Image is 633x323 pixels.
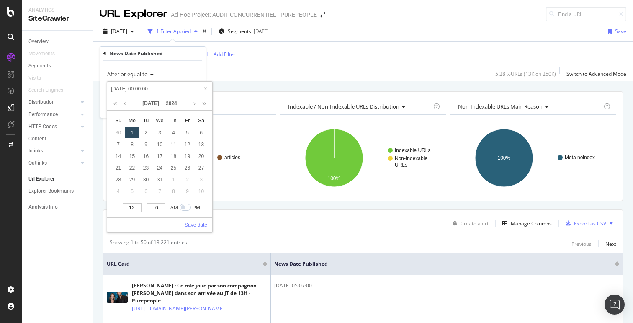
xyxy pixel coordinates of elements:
[111,139,125,150] div: 7
[605,239,616,249] button: Next
[144,25,201,38] button: 1 Filter Applied
[274,260,602,268] span: News Date Published
[153,139,167,150] div: 10
[139,186,153,197] td: August 6, 2024
[180,117,194,124] span: Fr
[458,103,543,110] span: Non-Indexable URLs Main Reason
[111,96,119,111] a: Last year (Control + left)
[153,186,167,197] td: August 7, 2024
[122,96,128,111] a: Previous month (PageUp)
[28,147,43,155] div: Inlinks
[111,186,125,197] td: August 4, 2024
[111,162,125,174] td: July 21, 2024
[153,150,167,162] td: July 17, 2024
[167,127,180,138] div: 4
[191,96,198,111] a: Next month (PageDown)
[111,28,127,35] span: 2025 Jul. 21st
[450,121,614,194] svg: A chart.
[254,28,269,35] div: [DATE]
[202,49,236,59] button: Add Filter
[214,51,236,58] div: Add Filter
[125,151,139,162] div: 15
[125,139,139,150] td: July 8, 2024
[180,174,194,185] div: 2
[28,187,87,196] a: Explorer Bookmarks
[111,174,125,185] div: 28
[194,186,208,197] div: 10
[28,187,74,196] div: Explorer Bookmarks
[546,7,626,21] input: Find a URL
[194,150,208,162] td: July 20, 2024
[153,127,167,138] div: 3
[28,122,57,131] div: HTTP Codes
[111,114,125,127] th: Sun
[28,37,49,46] div: Overview
[28,175,87,183] a: Url Explorer
[28,110,58,119] div: Performance
[125,150,139,162] td: July 15, 2024
[167,204,180,212] div: AM
[194,127,208,139] td: July 6, 2024
[167,163,180,173] div: 25
[139,162,153,174] td: July 23, 2024
[28,49,63,58] a: Movements
[167,139,180,150] div: 11
[180,127,194,138] div: 5
[125,127,139,139] td: July 1, 2024
[125,114,139,127] th: Mon
[153,151,167,162] div: 17
[28,74,41,83] div: Visits
[125,186,139,197] div: 5
[563,67,626,81] button: Switch to Advanced Mode
[167,186,180,197] td: August 8, 2024
[280,121,444,194] svg: A chart.
[320,12,325,18] div: arrow-right-arrow-left
[194,139,208,150] td: July 13, 2024
[111,139,125,150] td: July 7, 2024
[125,163,139,173] div: 22
[449,217,489,230] button: Create alert
[461,220,489,227] div: Create alert
[109,50,163,57] div: News Date Published
[395,147,430,153] text: Indexable URLs
[139,127,153,138] div: 2
[180,127,194,139] td: July 5, 2024
[153,163,167,173] div: 24
[167,174,180,185] div: 1
[132,282,267,305] div: [PERSON_NAME] : Ce rôle joué par son compagnon [PERSON_NAME] dans son arrivée au JT de 13H - Pure...
[167,139,180,150] td: July 11, 2024
[139,139,153,150] div: 9
[28,159,78,168] a: Outlinks
[139,186,153,197] div: 6
[286,100,432,113] h4: Indexable / Non-Indexable URLs Distribution
[28,98,55,107] div: Distribution
[180,151,194,162] div: 19
[111,186,125,197] div: 4
[125,117,139,124] span: Mo
[100,7,167,21] div: URL Explorer
[180,186,194,197] td: August 9, 2024
[111,127,125,139] td: June 30, 2024
[288,103,399,110] span: Indexable / Non-Indexable URLs distribution
[139,151,153,162] div: 16
[194,151,208,162] div: 20
[139,174,153,186] td: July 30, 2024
[28,86,72,95] a: Search Engines
[499,218,552,228] button: Manage Columns
[194,127,208,138] div: 6
[156,28,191,35] div: 1 Filter Applied
[139,150,153,162] td: July 16, 2024
[28,74,49,83] a: Visits
[562,217,606,230] button: Export as CSV
[28,203,58,212] div: Analysis Info
[111,150,125,162] td: July 14, 2024
[139,96,162,111] a: [DATE]
[28,134,87,143] a: Content
[139,139,153,150] td: July 9, 2024
[28,98,78,107] a: Distribution
[28,110,78,119] a: Performance
[153,186,167,197] div: 7
[125,174,139,185] div: 29
[28,159,47,168] div: Outlinks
